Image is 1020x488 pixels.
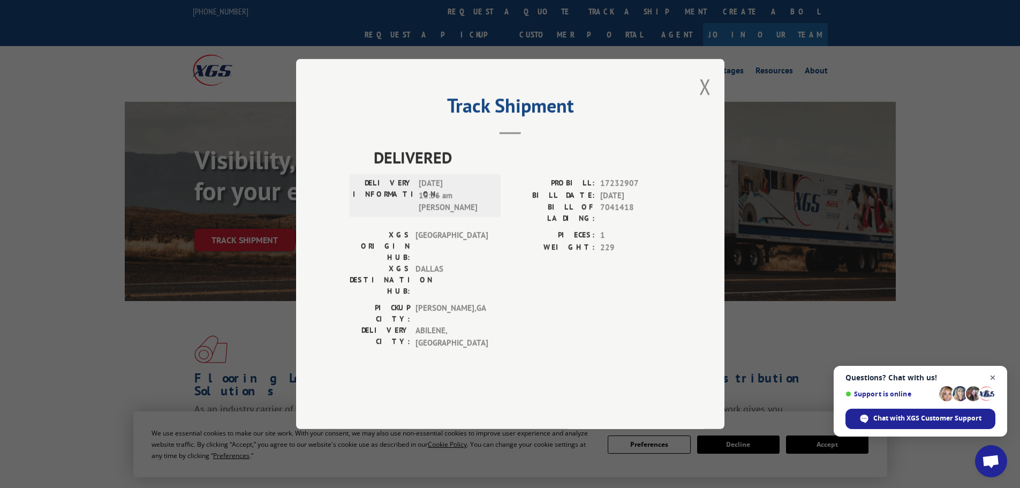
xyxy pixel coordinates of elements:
[986,371,1000,385] span: Close chat
[415,302,488,325] span: [PERSON_NAME] , GA
[415,325,488,349] span: ABILENE , [GEOGRAPHIC_DATA]
[600,201,671,224] span: 7041418
[600,177,671,190] span: 17232907
[415,229,488,263] span: [GEOGRAPHIC_DATA]
[975,445,1007,477] div: Open chat
[600,190,671,202] span: [DATE]
[845,409,995,429] div: Chat with XGS Customer Support
[600,242,671,254] span: 229
[845,373,995,382] span: Questions? Chat with us!
[374,145,671,169] span: DELIVERED
[510,201,595,224] label: BILL OF LADING:
[350,302,410,325] label: PICKUP CITY:
[350,98,671,118] h2: Track Shipment
[353,177,413,214] label: DELIVERY INFORMATION:
[845,390,935,398] span: Support is online
[510,190,595,202] label: BILL DATE:
[510,242,595,254] label: WEIGHT:
[350,325,410,349] label: DELIVERY CITY:
[699,72,711,101] button: Close modal
[600,229,671,242] span: 1
[510,177,595,190] label: PROBILL:
[873,414,981,423] span: Chat with XGS Customer Support
[415,263,488,297] span: DALLAS
[350,263,410,297] label: XGS DESTINATION HUB:
[419,177,491,214] span: [DATE] 10:56 am [PERSON_NAME]
[510,229,595,242] label: PIECES:
[350,229,410,263] label: XGS ORIGIN HUB:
